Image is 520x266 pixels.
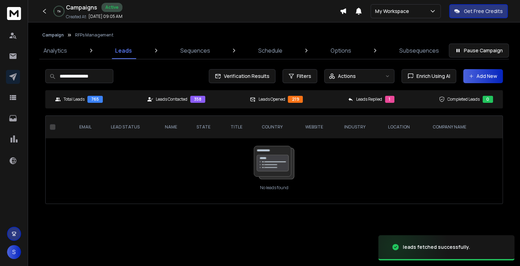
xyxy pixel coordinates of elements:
[258,97,285,102] p: Leads Opened
[87,96,103,103] div: 765
[66,14,87,20] p: Created At:
[260,185,288,191] p: No leads found
[375,8,412,15] p: My Workspace
[191,116,225,138] th: State
[256,116,299,138] th: Country
[447,97,480,102] p: Completed Leads
[66,3,97,12] h1: Campaigns
[156,97,187,102] p: Leads Contacted
[254,42,287,59] a: Schedule
[449,44,509,58] button: Pause Campaign
[385,96,394,103] div: 1
[258,46,282,55] p: Schedule
[209,69,275,83] button: Verification Results
[75,32,113,38] p: RFPs Management
[282,69,317,83] button: Filters
[176,42,214,59] a: Sequences
[39,42,71,59] a: Analytics
[399,46,439,55] p: Subsequences
[449,4,508,18] button: Get Free Credits
[180,46,210,55] p: Sequences
[88,14,122,19] p: [DATE] 09:05 AM
[338,73,356,80] p: Actions
[225,116,256,138] th: title
[414,73,450,80] span: Enrich Using AI
[74,116,105,138] th: EMAIL
[331,46,351,55] p: Options
[64,97,85,102] p: Total Leads
[401,69,456,83] button: Enrich Using AI
[403,244,470,251] div: leads fetched successfully.
[7,245,21,259] button: S
[42,32,64,38] button: Campaign
[159,116,191,138] th: NAME
[288,96,303,103] div: 219
[299,116,339,138] th: website
[463,69,503,83] button: Add New
[297,73,311,80] span: Filters
[44,46,67,55] p: Analytics
[115,46,132,55] p: Leads
[482,96,493,103] div: 0
[326,42,355,59] a: Options
[111,42,136,59] a: Leads
[221,73,269,80] span: Verification Results
[395,42,443,59] a: Subsequences
[382,116,427,138] th: location
[190,96,205,103] div: 358
[464,8,503,15] p: Get Free Credits
[57,9,61,13] p: 1 %
[105,116,159,138] th: LEAD STATUS
[356,97,382,102] p: Leads Replied
[101,3,122,12] div: Active
[339,116,382,138] th: industry
[427,116,487,138] th: Company Name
